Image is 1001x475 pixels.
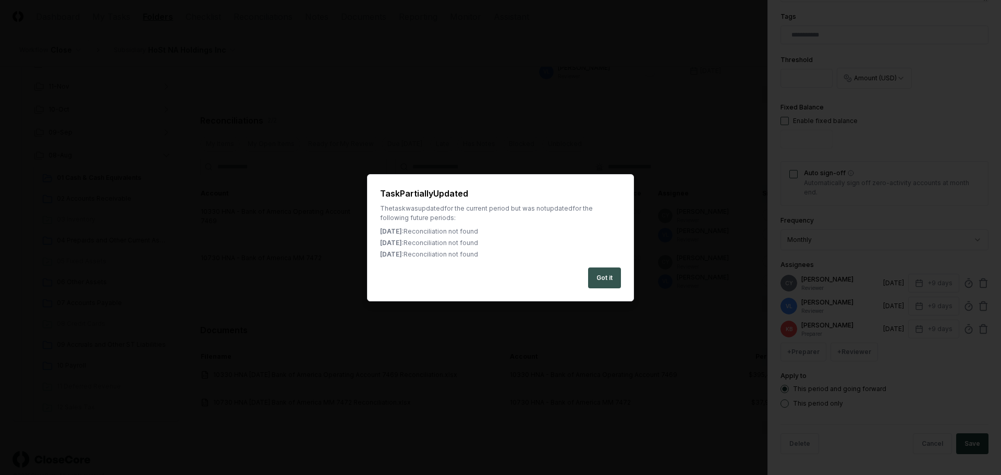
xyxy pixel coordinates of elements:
[588,267,621,288] button: Got it
[402,227,478,235] span: : Reconciliation not found
[380,250,402,258] span: [DATE]
[380,239,402,247] span: [DATE]
[380,227,402,235] span: [DATE]
[380,204,621,223] div: The task was updated for the current period but was not updated for the following future periods:
[402,250,478,258] span: : Reconciliation not found
[380,187,621,200] h2: Task Partially Updated
[402,239,478,247] span: : Reconciliation not found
